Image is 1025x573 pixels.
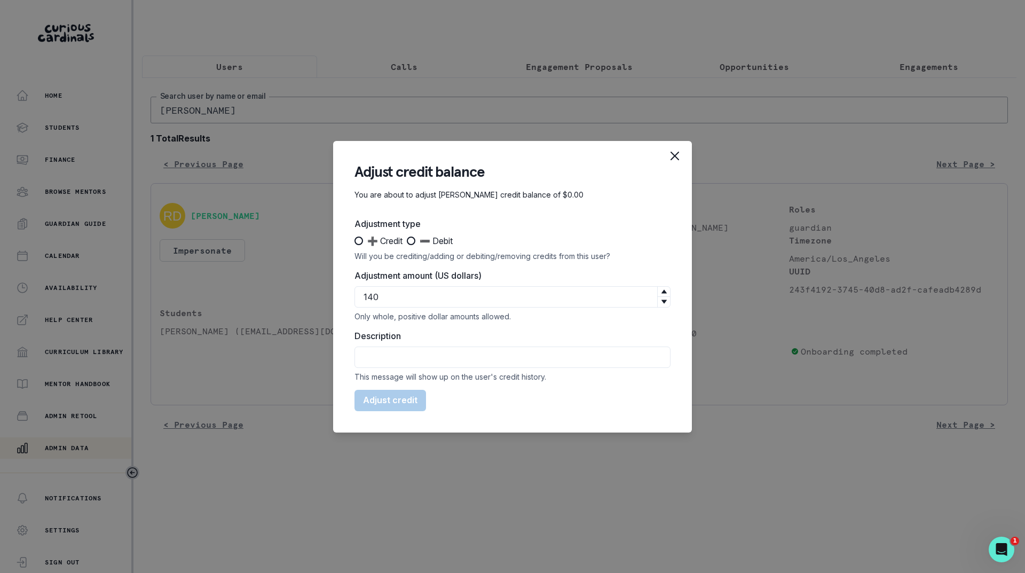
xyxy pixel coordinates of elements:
label: Adjustment amount (US dollars) [354,269,664,282]
div: Will you be crediting/adding or debiting/removing credits from this user? [354,252,671,261]
button: Close [664,145,685,167]
p: You are about to adjust [PERSON_NAME] credit balance of $0.00 [354,190,671,200]
span: ➖ Debit [420,234,453,247]
label: Adjustment type [354,217,664,230]
div: Only whole, positive dollar amounts allowed. [354,312,671,321]
label: Description [354,329,664,342]
span: ➕ Credit [367,234,403,247]
span: 1 [1011,537,1019,545]
header: Adjust credit balance [354,162,671,181]
button: Adjust credit [354,390,426,411]
div: This message will show up on the user's credit history. [354,372,671,381]
iframe: Intercom live chat [989,537,1014,562]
